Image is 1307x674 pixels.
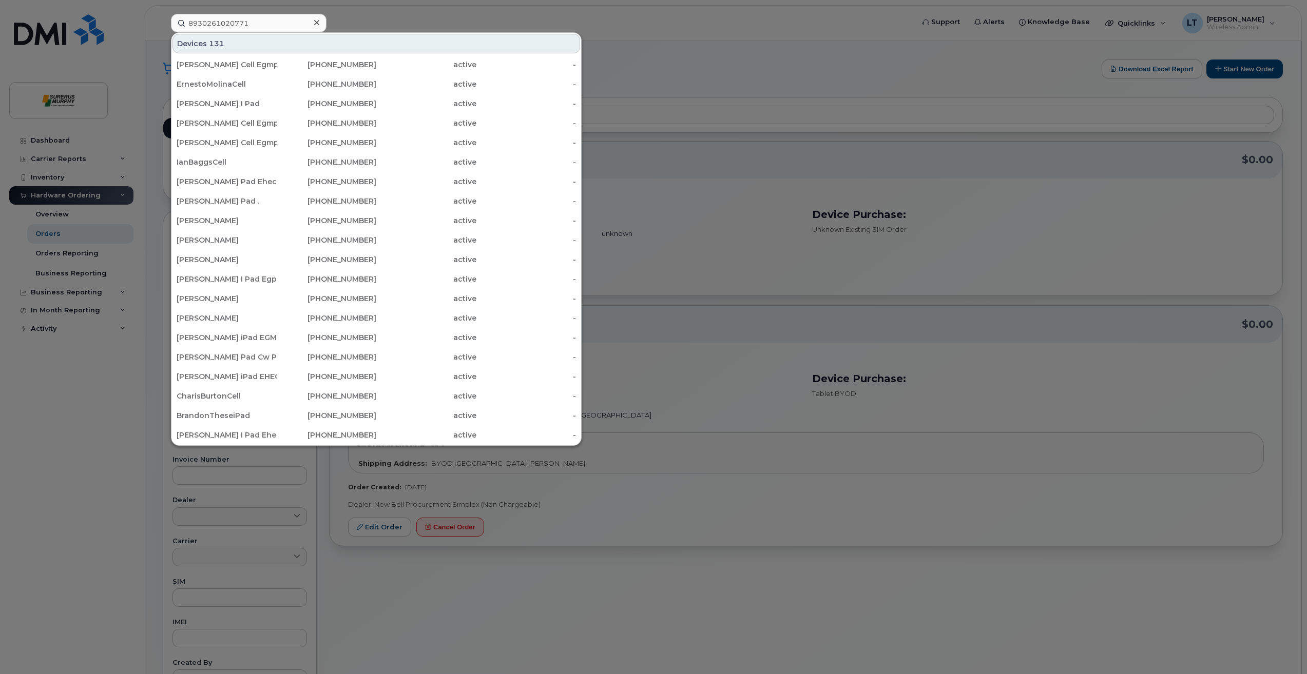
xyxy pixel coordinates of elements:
[376,137,476,148] div: active
[172,94,580,113] a: [PERSON_NAME] I Pad[PHONE_NUMBER]active-
[476,98,576,109] div: -
[172,406,580,425] a: BrandonTheseiPad[PHONE_NUMBER]active-
[376,235,476,245] div: active
[376,410,476,421] div: active
[177,430,277,440] div: [PERSON_NAME] I Pad Ehec
[376,98,476,109] div: active
[277,332,377,343] div: [PHONE_NUMBER]
[177,157,277,167] div: IanBaggsCell
[172,348,580,366] a: [PERSON_NAME] Pad Cw Ps .[PHONE_NUMBER]active-
[376,118,476,128] div: active
[376,371,476,382] div: active
[172,153,580,171] a: IanBaggsCell[PHONE_NUMBER]active-
[376,352,476,362] div: active
[476,430,576,440] div: -
[376,157,476,167] div: active
[476,196,576,206] div: -
[376,176,476,187] div: active
[172,231,580,249] a: [PERSON_NAME][PHONE_NUMBER]active-
[476,176,576,187] div: -
[277,410,377,421] div: [PHONE_NUMBER]
[277,137,377,148] div: [PHONE_NUMBER]
[277,293,377,304] div: [PHONE_NUMBER]
[172,250,580,269] a: [PERSON_NAME][PHONE_NUMBER]active-
[277,371,377,382] div: [PHONE_NUMBER]
[172,55,580,74] a: [PERSON_NAME] Cell Egmp[PHONE_NUMBER]active-
[277,352,377,362] div: [PHONE_NUMBER]
[277,235,377,245] div: [PHONE_NUMBER]
[172,270,580,288] a: [PERSON_NAME] I Pad Egp[PHONE_NUMBER]active-
[476,235,576,245] div: -
[177,371,277,382] div: [PERSON_NAME] iPad EHEC
[476,371,576,382] div: -
[177,137,277,148] div: [PERSON_NAME] Cell Egmp
[277,118,377,128] div: [PHONE_NUMBER]
[277,176,377,187] div: [PHONE_NUMBER]
[376,332,476,343] div: active
[172,426,580,444] a: [PERSON_NAME] I Pad Ehec[PHONE_NUMBER]active-
[476,215,576,226] div: -
[172,172,580,191] a: [PERSON_NAME] Pad Ehec[PHONE_NUMBER]active-
[172,387,580,405] a: CharisBurtonCell[PHONE_NUMBER]active-
[177,391,277,401] div: CharisBurtonCell
[177,98,277,109] div: [PERSON_NAME] I Pad
[476,410,576,421] div: -
[376,60,476,70] div: active
[376,196,476,206] div: active
[277,196,377,206] div: [PHONE_NUMBER]
[277,391,377,401] div: [PHONE_NUMBER]
[476,79,576,89] div: -
[277,313,377,323] div: [PHONE_NUMBER]
[177,235,277,245] div: [PERSON_NAME]
[177,410,277,421] div: BrandonTheseiPad
[172,114,580,132] a: [PERSON_NAME] Cell Egmp[PHONE_NUMBER]active-
[476,157,576,167] div: -
[177,196,277,206] div: [PERSON_NAME] Pad .
[277,60,377,70] div: [PHONE_NUMBER]
[277,157,377,167] div: [PHONE_NUMBER]
[209,38,224,49] span: 131
[476,313,576,323] div: -
[172,289,580,308] a: [PERSON_NAME][PHONE_NUMBER]active-
[277,430,377,440] div: [PHONE_NUMBER]
[476,352,576,362] div: -
[172,34,580,53] div: Devices
[277,79,377,89] div: [PHONE_NUMBER]
[376,313,476,323] div: active
[172,309,580,327] a: [PERSON_NAME][PHONE_NUMBER]active-
[277,215,377,226] div: [PHONE_NUMBER]
[172,133,580,152] a: [PERSON_NAME] Cell Egmp[PHONE_NUMBER]active-
[277,254,377,265] div: [PHONE_NUMBER]
[376,79,476,89] div: active
[177,176,277,187] div: [PERSON_NAME] Pad Ehec
[172,367,580,386] a: [PERSON_NAME] iPad EHEC[PHONE_NUMBER]active-
[177,293,277,304] div: [PERSON_NAME]
[476,274,576,284] div: -
[177,332,277,343] div: [PERSON_NAME] iPad EGMP
[277,98,377,109] div: [PHONE_NUMBER]
[177,274,277,284] div: [PERSON_NAME] I Pad Egp
[177,79,277,89] div: ErnestoMolinaCell
[476,254,576,265] div: -
[376,215,476,226] div: active
[177,254,277,265] div: [PERSON_NAME]
[476,391,576,401] div: -
[277,274,377,284] div: [PHONE_NUMBER]
[177,118,277,128] div: [PERSON_NAME] Cell Egmp
[376,274,476,284] div: active
[476,332,576,343] div: -
[172,211,580,230] a: [PERSON_NAME][PHONE_NUMBER]active-
[376,430,476,440] div: active
[476,60,576,70] div: -
[177,313,277,323] div: [PERSON_NAME]
[476,293,576,304] div: -
[177,215,277,226] div: [PERSON_NAME]
[476,118,576,128] div: -
[376,293,476,304] div: active
[376,391,476,401] div: active
[172,75,580,93] a: ErnestoMolinaCell[PHONE_NUMBER]active-
[172,328,580,347] a: [PERSON_NAME] iPad EGMP[PHONE_NUMBER]active-
[376,254,476,265] div: active
[177,60,277,70] div: [PERSON_NAME] Cell Egmp
[172,192,580,210] a: [PERSON_NAME] Pad .[PHONE_NUMBER]active-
